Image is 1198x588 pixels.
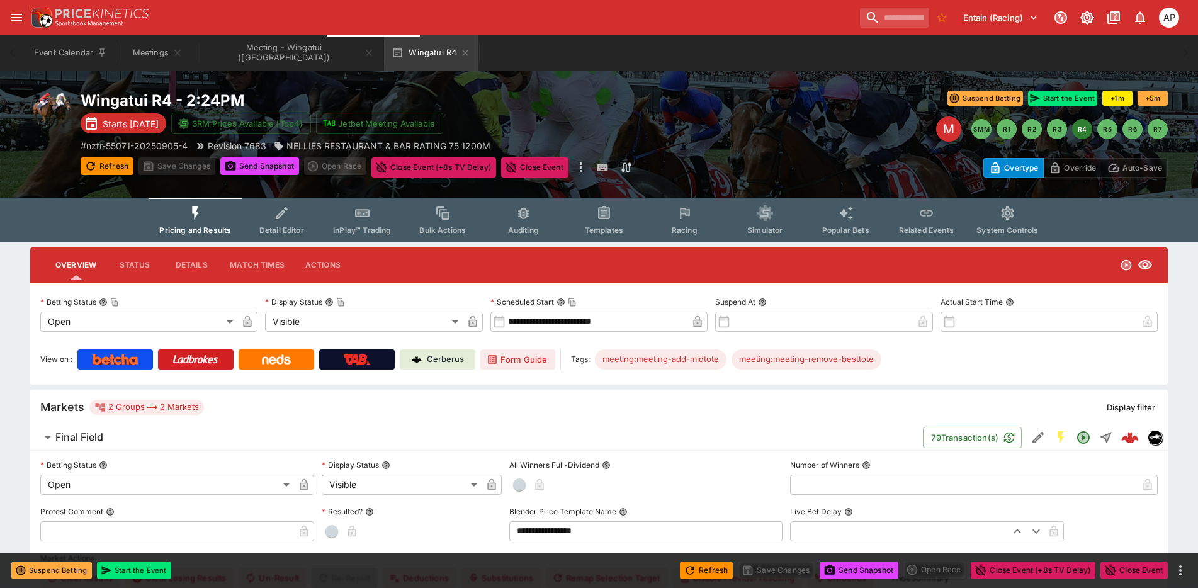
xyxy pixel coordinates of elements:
span: Bulk Actions [419,225,466,235]
div: NELLIES RESTAURANT & BAR RATING 75 1200M [274,139,490,152]
span: meeting:meeting-add-midtote [595,353,726,366]
button: Number of Winners [862,461,871,470]
button: Allan Pollitt [1155,4,1183,31]
button: Actual Start Time [1005,298,1014,307]
button: Overtype [983,158,1044,178]
button: more [574,157,589,178]
button: Documentation [1102,6,1125,29]
p: Revision 7683 [208,139,266,152]
p: Protest Comment [40,506,103,517]
h6: Final Field [55,431,103,444]
button: R4 [1072,119,1092,139]
span: Simulator [747,225,783,235]
button: Live Bet Delay [844,507,853,516]
button: Toggle light/dark mode [1076,6,1099,29]
p: Override [1064,161,1096,174]
button: Copy To Clipboard [568,298,577,307]
button: R2 [1022,119,1042,139]
button: R1 [997,119,1017,139]
button: Close Event (+8s TV Delay) [371,157,496,178]
img: Sportsbook Management [55,21,123,26]
h5: Markets [40,400,84,414]
button: R3 [1047,119,1067,139]
button: Edit Detail [1027,426,1049,449]
button: Refresh [680,562,733,579]
p: Starts [DATE] [103,117,159,130]
button: Protest Comment [106,507,115,516]
button: Wingatui R4 [384,35,478,71]
div: 2 Groups 2 Markets [94,400,199,415]
img: TabNZ [344,354,370,365]
button: SMM [971,119,992,139]
span: Detail Editor [259,225,304,235]
button: R6 [1122,119,1143,139]
button: Actions [295,250,351,280]
button: +5m [1138,91,1168,106]
a: Form Guide [480,349,555,370]
svg: Open [1076,430,1091,445]
p: Betting Status [40,460,96,470]
button: Copy To Clipboard [110,298,119,307]
button: Connected to PK [1049,6,1072,29]
button: more [1173,563,1188,578]
img: PriceKinetics [55,9,149,18]
p: Scheduled Start [490,297,554,307]
button: No Bookmarks [932,8,952,28]
div: split button [304,157,366,175]
button: Match Times [220,250,295,280]
div: Allan Pollitt [1159,8,1179,28]
span: Racing [672,225,698,235]
button: Close Event [501,157,568,178]
input: search [860,8,929,28]
p: Overtype [1004,161,1038,174]
button: R7 [1148,119,1168,139]
img: Betcha [93,354,138,365]
div: split button [903,561,966,579]
button: Straight [1095,426,1117,449]
p: Actual Start Time [941,297,1003,307]
button: 79Transaction(s) [923,427,1022,448]
button: Override [1043,158,1102,178]
p: Cerberus [427,353,464,366]
div: Open [40,312,237,332]
span: Related Events [899,225,954,235]
button: Suspend Betting [11,562,92,579]
button: Suspend Betting [947,91,1023,106]
button: Display filter [1099,397,1163,417]
span: Auditing [508,225,539,235]
span: Popular Bets [822,225,869,235]
label: View on : [40,349,72,370]
button: Close Event (+8s TV Delay) [971,562,1095,579]
div: Visible [265,312,462,332]
p: Blender Price Template Name [509,506,616,517]
button: Send Snapshot [820,562,898,579]
a: Cerberus [400,349,475,370]
div: Open [40,475,294,495]
p: Auto-Save [1122,161,1162,174]
span: Pricing and Results [159,225,231,235]
p: Betting Status [40,297,96,307]
span: System Controls [976,225,1038,235]
img: jetbet-logo.svg [323,117,336,130]
h2: Copy To Clipboard [81,91,624,110]
div: Edit Meeting [936,116,961,142]
button: Meeting - Wingatui (NZ) [200,35,381,71]
button: R5 [1097,119,1117,139]
img: horse_racing.png [30,91,71,131]
div: nztr [1148,430,1163,445]
span: meeting:meeting-remove-besttote [732,353,881,366]
button: Notifications [1129,6,1151,29]
button: Display Status [381,461,390,470]
div: Betting Target: cerberus [732,349,881,370]
p: Display Status [265,297,322,307]
button: Send Snapshot [220,157,299,175]
button: Auto-Save [1102,158,1168,178]
button: All Winners Full-Dividend [602,461,611,470]
button: Start the Event [1028,91,1097,106]
label: Tags: [571,349,590,370]
img: Cerberus [412,354,422,365]
button: Meetings [117,35,198,71]
p: All Winners Full-Dividend [509,460,599,470]
button: Betting StatusCopy To Clipboard [99,298,108,307]
p: Resulted? [322,506,363,517]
